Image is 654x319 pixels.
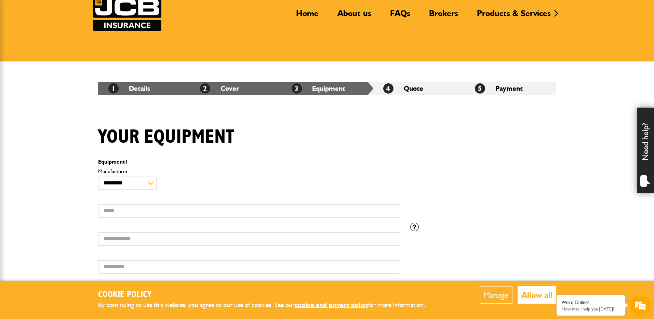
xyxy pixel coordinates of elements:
p: By continuing to use this website, you agree to our use of cookies. See our for more information. [98,300,437,310]
a: FAQs [385,8,415,24]
span: 2 [200,83,210,94]
a: 1Details [108,84,150,93]
span: 1 [108,83,119,94]
h2: Cookie Policy [98,290,437,300]
div: Need help? [637,108,654,193]
li: Quote [373,82,465,95]
span: 1 [125,158,128,165]
a: About us [332,8,376,24]
p: How may I help you today? [562,306,620,311]
a: 2Cover [200,84,239,93]
a: Brokers [424,8,463,24]
a: Home [291,8,324,24]
button: Manage [480,286,512,304]
a: cookie and privacy policy [295,301,368,309]
span: 4 [383,83,393,94]
label: Is the item being hired surveying / laser equipment? [98,280,210,286]
div: We're Online! [562,300,620,305]
button: Allow all [518,286,556,304]
span: 3 [292,83,302,94]
p: Equipment [98,159,400,165]
li: Equipment [281,82,373,95]
li: Payment [465,82,556,95]
span: 5 [475,83,485,94]
a: Products & Services [472,8,556,24]
label: Manufacturer [98,169,400,174]
h1: Your equipment [98,126,234,149]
